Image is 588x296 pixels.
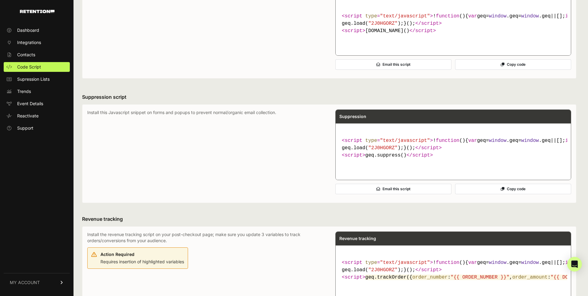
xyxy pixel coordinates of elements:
code: geq.suppress() [339,135,567,161]
span: if [565,260,571,265]
p: Install this Javascript snippet on forms and popups to prevent normal/organic email collection. [87,109,323,198]
span: "2J0HGORZ" [368,21,398,26]
span: Integrations [17,39,41,46]
span: script [412,153,430,158]
span: < = > [342,138,433,143]
span: ( ) [436,260,465,265]
span: if [565,138,571,143]
span: script [345,153,363,158]
span: </ > [409,28,436,34]
a: Contacts [4,50,70,60]
span: type [365,13,377,19]
span: script [345,260,363,265]
span: ( ) [436,138,465,143]
span: MY ACCOUNT [10,279,40,286]
div: Requires insertion of highlighted variables [100,250,184,265]
span: ( ) [436,13,465,19]
span: window [489,138,507,143]
span: var [468,13,477,19]
img: Retention.com [20,10,55,13]
span: script [345,275,363,280]
div: Open Intercom Messenger [567,257,582,272]
span: Reactivate [17,113,39,119]
span: window [521,13,539,19]
button: Email this script [335,184,451,194]
span: script [421,145,439,151]
a: MY ACCOUNT [4,273,70,292]
button: Copy code [455,59,571,70]
span: script [415,28,433,34]
button: Email this script [335,59,451,70]
span: window [489,260,507,265]
span: "{{ ORDER_NUMBER }}" [450,275,509,280]
span: "text/javascript" [380,260,430,265]
span: </ > [415,267,442,273]
span: function [436,13,459,19]
span: Code Script [17,64,41,70]
span: </ > [415,21,442,26]
span: script [345,28,363,34]
div: Suppression [336,110,571,123]
span: type [365,138,377,143]
span: order_number [412,275,447,280]
span: Support [17,125,33,131]
a: Dashboard [4,25,70,35]
a: Reactivate [4,111,70,121]
span: order_amount [512,275,548,280]
span: Event Details [17,101,43,107]
span: Trends [17,88,31,94]
span: "text/javascript" [380,13,430,19]
span: < > [342,28,365,34]
span: < = > [342,13,433,19]
a: Support [4,123,70,133]
span: </ > [415,145,442,151]
a: Event Details [4,99,70,109]
span: < = > [342,260,433,265]
span: script [421,21,439,26]
p: Install the revenue tracking script on your post-checkout page; make sure you update 3 variables ... [87,231,323,244]
span: "text/javascript" [380,138,430,143]
span: function [436,260,459,265]
a: Code Script [4,62,70,72]
a: Supression Lists [4,74,70,84]
span: < > [342,275,365,280]
span: window [521,260,539,265]
span: window [521,138,539,143]
span: script [345,13,363,19]
a: Trends [4,87,70,96]
a: Integrations [4,38,70,47]
span: "2J0HGORZ" [368,267,398,273]
span: type [365,260,377,265]
code: [DOMAIN_NAME]() [339,10,567,37]
span: script [345,138,363,143]
span: var [468,138,477,143]
div: Action Required [100,251,184,257]
span: if [565,13,571,19]
span: "2J0HGORZ" [368,145,398,151]
h3: Suppression script [82,93,576,101]
span: window [489,13,507,19]
span: </ > [406,153,433,158]
div: Revenue tracking [336,232,571,245]
span: < > [342,153,365,158]
span: Supression Lists [17,76,50,82]
h3: Revenue tracking [82,215,576,223]
span: function [436,138,459,143]
span: script [421,267,439,273]
span: Contacts [17,52,35,58]
span: Dashboard [17,27,39,33]
button: Copy code [455,184,571,194]
span: var [468,260,477,265]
